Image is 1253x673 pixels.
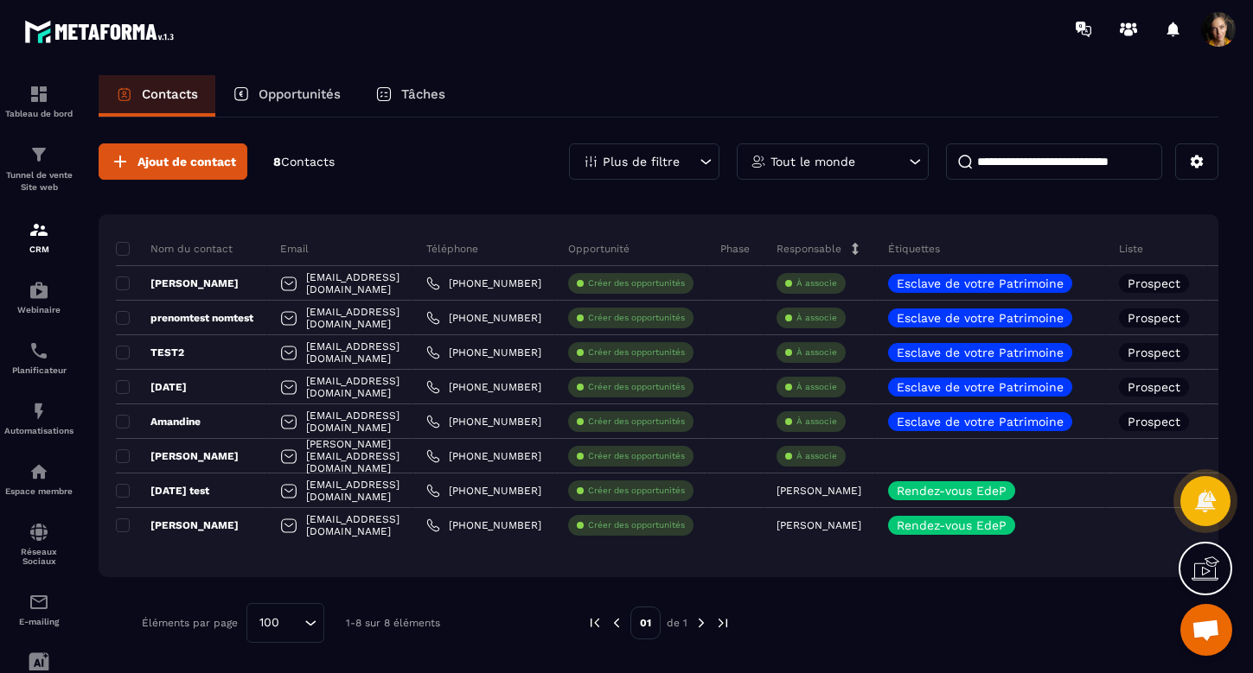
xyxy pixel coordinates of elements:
[426,518,541,532] a: [PHONE_NUMBER]
[29,144,49,165] img: formation
[29,340,49,361] img: scheduler
[667,616,687,630] p: de 1
[4,365,74,375] p: Planificateur
[137,153,236,170] span: Ajout de contact
[588,346,685,359] p: Créer des opportunités
[587,615,603,631] img: prev
[609,615,624,631] img: prev
[1128,381,1180,393] p: Prospect
[4,267,74,327] a: automationsautomationsWebinaire
[281,155,335,168] span: Contacts
[280,242,309,256] p: Email
[897,312,1064,324] p: Esclave de votre Patrimoine
[568,242,630,256] p: Opportunité
[426,449,541,463] a: [PHONE_NUMBER]
[29,280,49,301] img: automations
[4,486,74,496] p: Espace membre
[29,219,49,240] img: formation
[116,484,209,498] p: [DATE] test
[588,416,685,428] p: Créer des opportunités
[777,485,861,497] p: [PERSON_NAME]
[142,86,198,102] p: Contacts
[346,617,440,629] p: 1-8 sur 8 éléments
[142,617,238,629] p: Éléments par page
[116,415,201,429] p: Amandine
[99,143,247,180] button: Ajout de contact
[777,519,861,531] p: [PERSON_NAME]
[897,346,1064,359] p: Esclave de votre Patrimoine
[116,518,239,532] p: [PERSON_NAME]
[630,606,661,639] p: 01
[29,461,49,482] img: automations
[588,519,685,531] p: Créer des opportunités
[426,484,541,498] a: [PHONE_NUMBER]
[4,327,74,388] a: schedulerschedulerPlanificateur
[4,71,74,131] a: formationformationTableau de bord
[401,86,445,102] p: Tâches
[4,509,74,579] a: social-networksocial-networkRéseaux Sociaux
[897,277,1064,289] p: Esclave de votre Patrimoine
[796,277,837,289] p: À associe
[426,276,541,290] a: [PHONE_NUMBER]
[770,156,855,168] p: Tout le monde
[897,519,1007,531] p: Rendez-vous EdeP
[1128,312,1180,324] p: Prospect
[29,401,49,422] img: automations
[116,346,184,359] p: TEST2
[4,547,74,566] p: Réseaux Sociaux
[777,242,841,256] p: Responsable
[426,380,541,394] a: [PHONE_NUMBER]
[116,242,233,256] p: Nom du contact
[4,448,74,509] a: automationsautomationsEspace membre
[426,415,541,429] a: [PHONE_NUMBER]
[588,312,685,324] p: Créer des opportunités
[29,592,49,613] img: email
[1119,242,1143,256] p: Liste
[588,450,685,462] p: Créer des opportunités
[273,154,335,170] p: 8
[1128,277,1180,289] p: Prospect
[259,86,341,102] p: Opportunités
[253,613,285,632] span: 100
[24,16,180,48] img: logo
[1128,416,1180,428] p: Prospect
[426,242,478,256] p: Téléphone
[603,156,680,168] p: Plus de filtre
[116,311,253,325] p: prenomtest nomtest
[358,75,463,117] a: Tâches
[1180,604,1232,656] div: Ouvrir le chat
[897,485,1007,497] p: Rendez-vous EdeP
[796,416,837,428] p: À associe
[588,381,685,393] p: Créer des opportunités
[720,242,750,256] p: Phase
[4,617,74,626] p: E-mailing
[99,75,215,117] a: Contacts
[796,312,837,324] p: À associe
[4,305,74,314] p: Webinaire
[897,381,1064,393] p: Esclave de votre Patrimoine
[4,109,74,118] p: Tableau de bord
[215,75,358,117] a: Opportunités
[4,579,74,639] a: emailemailE-mailing
[888,242,940,256] p: Étiquettes
[694,615,709,631] img: next
[715,615,731,631] img: next
[246,603,324,643] div: Search for option
[116,380,187,394] p: [DATE]
[796,381,837,393] p: À associe
[588,485,685,497] p: Créer des opportunités
[588,277,685,289] p: Créer des opportunités
[426,311,541,325] a: [PHONE_NUMBER]
[29,522,49,543] img: social-network
[426,346,541,359] a: [PHONE_NUMBER]
[116,449,239,463] p: [PERSON_NAME]
[29,84,49,105] img: formation
[796,450,837,462] p: À associe
[4,388,74,448] a: automationsautomationsAutomatisations
[4,244,74,254] p: CRM
[1128,346,1180,359] p: Prospect
[285,613,300,632] input: Search for option
[116,276,239,290] p: [PERSON_NAME]
[4,426,74,435] p: Automatisations
[796,346,837,359] p: À associe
